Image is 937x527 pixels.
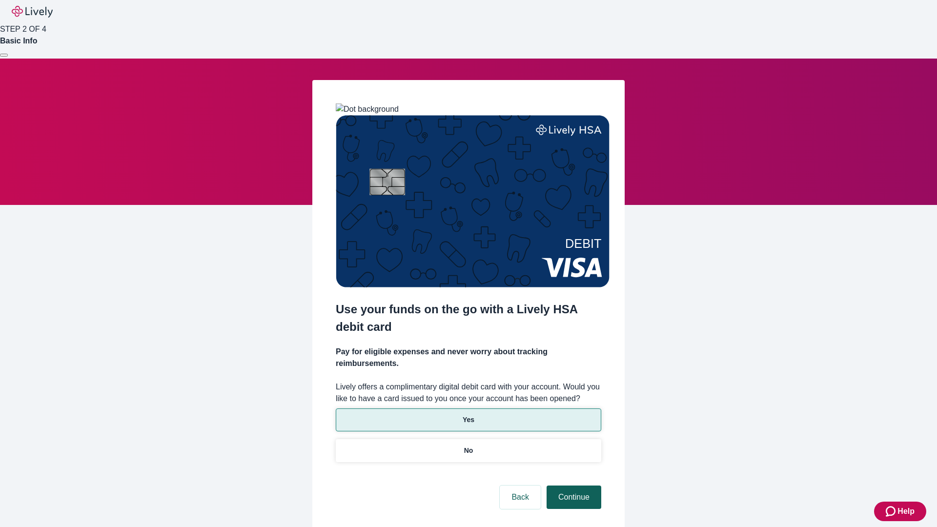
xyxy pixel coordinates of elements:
[463,415,474,425] p: Yes
[336,103,399,115] img: Dot background
[336,381,601,405] label: Lively offers a complimentary digital debit card with your account. Would you like to have a card...
[12,6,53,18] img: Lively
[336,115,610,287] img: Debit card
[897,506,915,517] span: Help
[874,502,926,521] button: Zendesk support iconHelp
[886,506,897,517] svg: Zendesk support icon
[500,486,541,509] button: Back
[336,439,601,462] button: No
[336,408,601,431] button: Yes
[547,486,601,509] button: Continue
[336,301,601,336] h2: Use your funds on the go with a Lively HSA debit card
[464,446,473,456] p: No
[336,346,601,369] h4: Pay for eligible expenses and never worry about tracking reimbursements.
